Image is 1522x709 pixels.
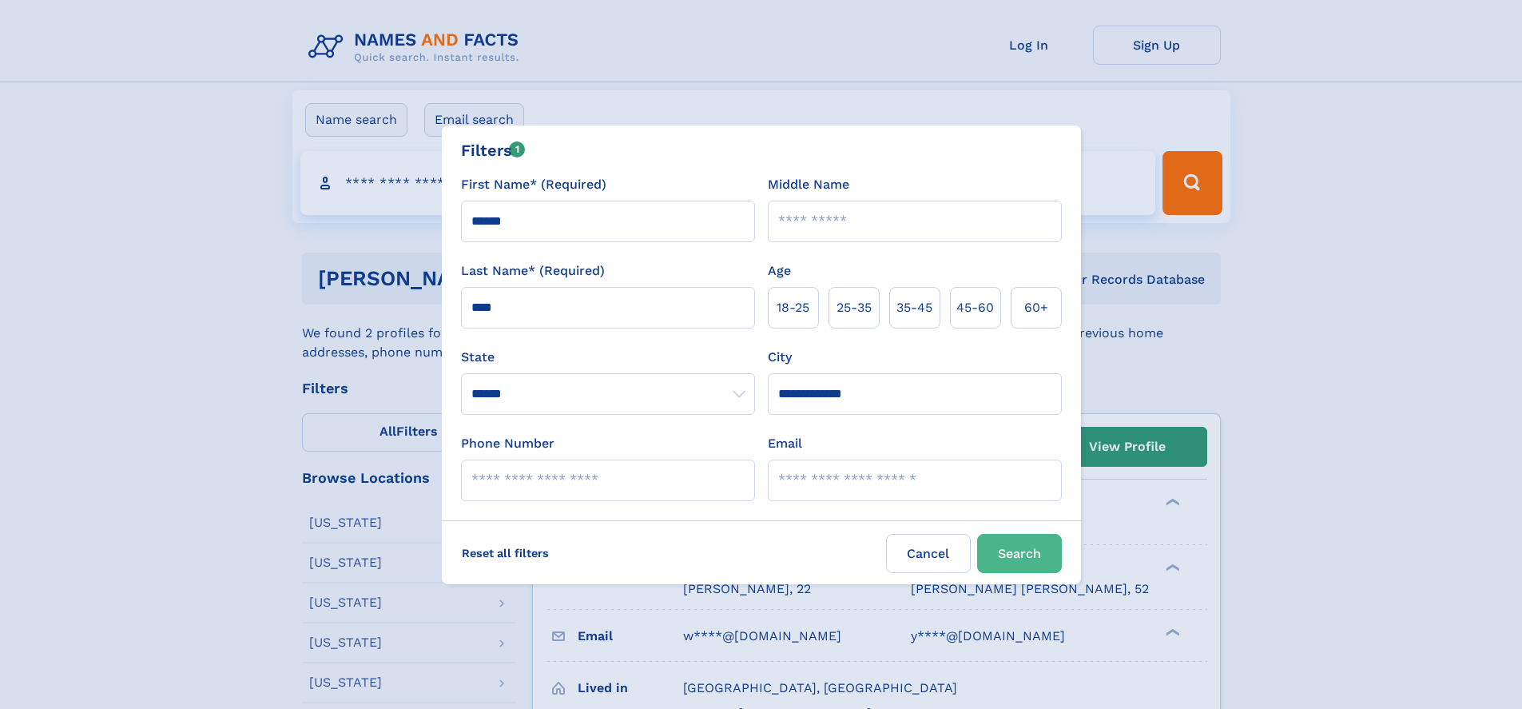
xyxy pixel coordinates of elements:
label: Age [768,261,791,281]
label: Email [768,434,802,453]
label: State [461,348,755,367]
label: Middle Name [768,175,849,194]
span: 18‑25 [777,298,809,317]
span: 45‑60 [956,298,994,317]
span: 25‑35 [837,298,872,317]
label: Phone Number [461,434,554,453]
label: Last Name* (Required) [461,261,605,281]
button: Search [977,534,1062,573]
label: First Name* (Required) [461,175,606,194]
span: 60+ [1024,298,1048,317]
label: Cancel [886,534,971,573]
div: Filters [461,138,526,162]
label: Reset all filters [451,534,559,572]
span: 35‑45 [896,298,932,317]
label: City [768,348,792,367]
